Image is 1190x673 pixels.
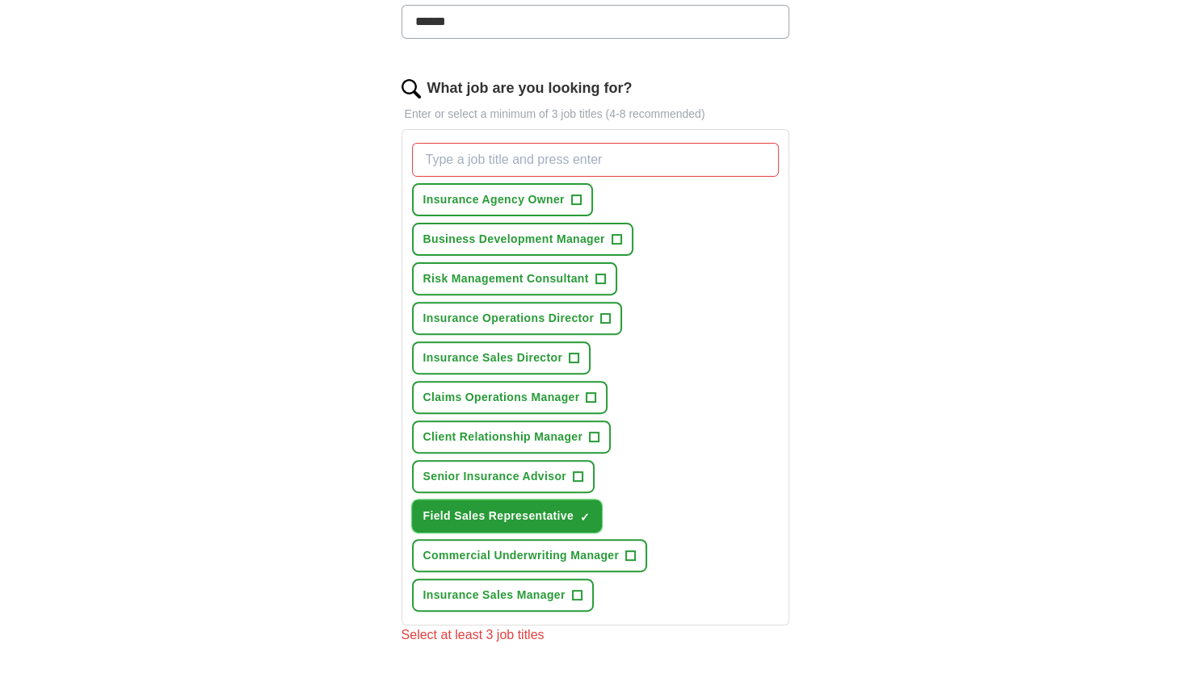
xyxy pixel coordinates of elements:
[423,191,565,208] span: Insurance Agency Owner
[412,143,779,177] input: Type a job title and press enter
[423,231,605,248] span: Business Development Manager
[580,511,590,524] span: ✓
[412,500,603,533] button: Field Sales Representative✓
[412,183,593,216] button: Insurance Agency Owner
[402,625,789,645] div: Select at least 3 job titles
[412,420,612,454] button: Client Relationship Manager
[412,302,623,335] button: Insurance Operations Director
[402,106,789,123] p: Enter or select a minimum of 3 job titles (4-8 recommended)
[423,587,566,604] span: Insurance Sales Manager
[412,460,595,493] button: Senior Insurance Advisor
[412,381,608,414] button: Claims Operations Manager
[423,310,595,327] span: Insurance Operations Director
[423,389,580,406] span: Claims Operations Manager
[412,341,591,374] button: Insurance Sales Director
[412,539,648,572] button: Commercial Underwriting Manager
[402,79,421,98] img: search.png
[412,262,617,295] button: Risk Management Consultant
[412,223,633,256] button: Business Development Manager
[423,547,620,564] span: Commercial Underwriting Manager
[423,270,589,287] span: Risk Management Consultant
[412,579,594,612] button: Insurance Sales Manager
[423,468,567,485] span: Senior Insurance Advisor
[423,349,563,366] span: Insurance Sales Director
[427,77,633,99] label: What job are you looking for?
[423,508,574,525] span: Field Sales Representative
[423,428,583,445] span: Client Relationship Manager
